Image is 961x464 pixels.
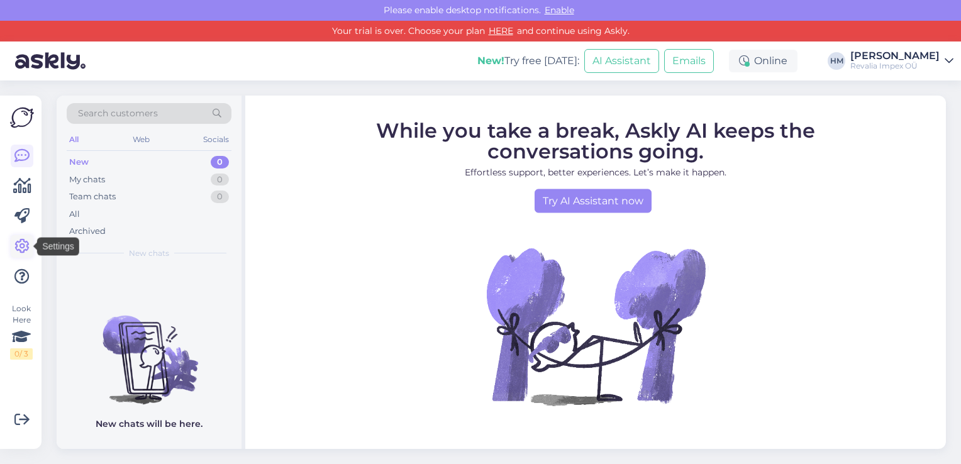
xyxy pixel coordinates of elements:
[850,51,953,71] a: [PERSON_NAME]Revalia Impex OÜ
[477,55,504,67] b: New!
[130,131,152,148] div: Web
[664,49,714,73] button: Emails
[485,25,517,36] a: HERE
[319,165,872,179] p: Effortless support, better experiences. Let’s make it happen.
[850,51,940,61] div: [PERSON_NAME]
[57,293,242,406] img: No chats
[535,189,652,213] a: Try AI Assistant now
[201,131,231,148] div: Socials
[211,191,229,203] div: 0
[10,106,34,130] img: Askly Logo
[69,174,105,186] div: My chats
[10,348,33,360] div: 0 / 3
[69,225,106,238] div: Archived
[78,107,158,120] span: Search customers
[584,49,659,73] button: AI Assistant
[482,213,709,439] img: No Chat active
[376,118,815,163] span: While you take a break, Askly AI keeps the conversations going.
[69,191,116,203] div: Team chats
[729,50,797,72] div: Online
[37,238,79,256] div: Settings
[69,156,89,168] div: New
[211,156,229,168] div: 0
[541,4,578,16] span: Enable
[477,53,579,69] div: Try free [DATE]:
[67,131,81,148] div: All
[69,208,80,221] div: All
[96,417,203,431] p: New chats will be here.
[129,248,169,259] span: New chats
[850,61,940,71] div: Revalia Impex OÜ
[211,174,229,186] div: 0
[828,52,845,70] div: HM
[10,303,33,360] div: Look Here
